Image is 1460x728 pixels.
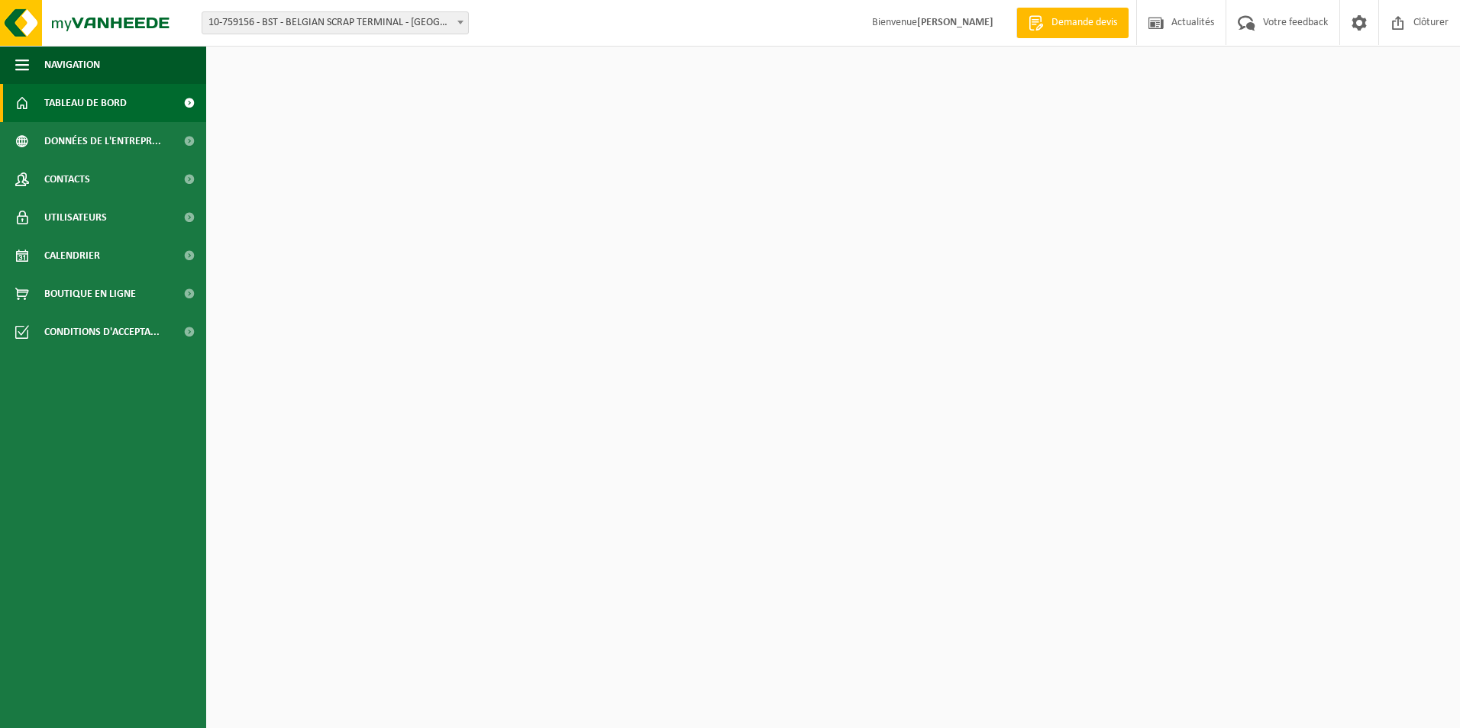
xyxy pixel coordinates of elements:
[44,275,136,313] span: Boutique en ligne
[44,84,127,122] span: Tableau de bord
[44,46,100,84] span: Navigation
[44,313,160,351] span: Conditions d'accepta...
[202,11,469,34] span: 10-759156 - BST - BELGIAN SCRAP TERMINAL - WALLONIE - ENGIS
[44,198,107,237] span: Utilisateurs
[1048,15,1121,31] span: Demande devis
[1016,8,1129,38] a: Demande devis
[202,12,468,34] span: 10-759156 - BST - BELGIAN SCRAP TERMINAL - WALLONIE - ENGIS
[44,237,100,275] span: Calendrier
[44,122,161,160] span: Données de l'entrepr...
[44,160,90,198] span: Contacts
[917,17,993,28] strong: [PERSON_NAME]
